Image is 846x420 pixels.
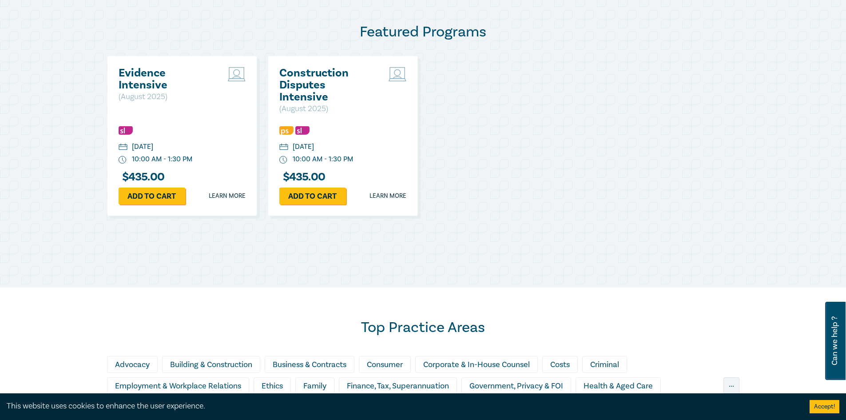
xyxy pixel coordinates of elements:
[107,377,249,394] div: Employment & Workplace Relations
[279,171,326,183] h3: $ 435.00
[461,377,571,394] div: Government, Privacy & FOI
[415,356,538,373] div: Corporate & In-House Counsel
[119,91,214,103] p: ( August 2025 )
[810,400,839,413] button: Accept cookies
[119,67,214,91] a: Evidence Intensive
[830,307,839,375] span: Can we help ?
[107,23,739,41] h2: Featured Programs
[389,67,406,81] img: Live Stream
[265,356,354,373] div: Business & Contracts
[279,67,375,103] a: Construction Disputes Intensive
[119,188,185,204] a: Add to cart
[369,192,406,200] a: Learn more
[279,126,294,135] img: Professional Skills
[119,171,165,183] h3: $ 435.00
[119,144,127,152] img: calendar
[359,356,411,373] div: Consumer
[107,319,739,336] h2: Top Practice Areas
[162,356,260,373] div: Building & Construction
[339,377,457,394] div: Finance, Tax, Superannuation
[7,400,796,412] div: This website uses cookies to enhance the user experience.
[107,356,158,373] div: Advocacy
[279,188,346,204] a: Add to cart
[295,377,334,394] div: Family
[279,156,287,164] img: watch
[132,154,192,164] div: 10:00 AM - 1:30 PM
[119,156,127,164] img: watch
[209,192,246,200] a: Learn more
[576,377,661,394] div: Health & Aged Care
[279,144,288,152] img: calendar
[228,67,246,81] img: Live Stream
[542,356,578,373] div: Costs
[279,103,375,115] p: ( August 2025 )
[132,142,153,152] div: [DATE]
[293,142,314,152] div: [DATE]
[119,126,133,135] img: Substantive Law
[293,154,353,164] div: 10:00 AM - 1:30 PM
[723,377,739,394] div: ...
[295,126,310,135] img: Substantive Law
[582,356,627,373] div: Criminal
[254,377,291,394] div: Ethics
